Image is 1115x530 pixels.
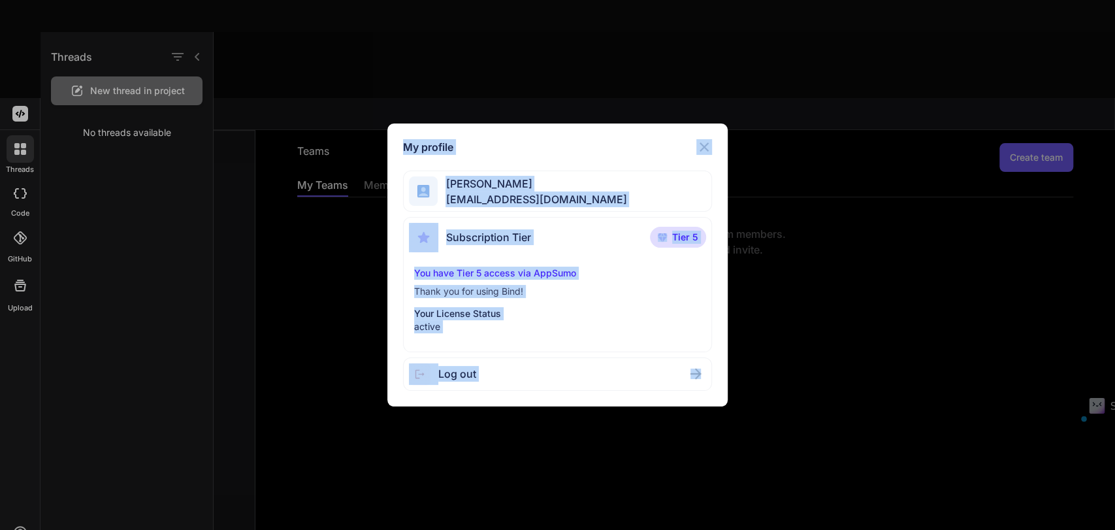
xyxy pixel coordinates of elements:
[417,185,430,197] img: profile
[409,223,438,252] img: subscription
[690,369,701,379] img: close
[414,285,702,298] p: Thank you for using Bind!
[438,176,626,191] span: [PERSON_NAME]
[696,139,712,155] img: close
[409,363,438,385] img: logout
[438,366,476,382] span: Log out
[438,191,626,207] span: [EMAIL_ADDRESS][DOMAIN_NAME]
[414,267,702,280] p: You have Tier 5 access via AppSumo
[446,229,531,245] span: Subscription Tier
[658,233,667,241] img: premium
[414,320,702,333] p: active
[403,139,453,155] h1: My profile
[414,307,702,320] p: Your License Status
[672,231,698,244] span: Tier 5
